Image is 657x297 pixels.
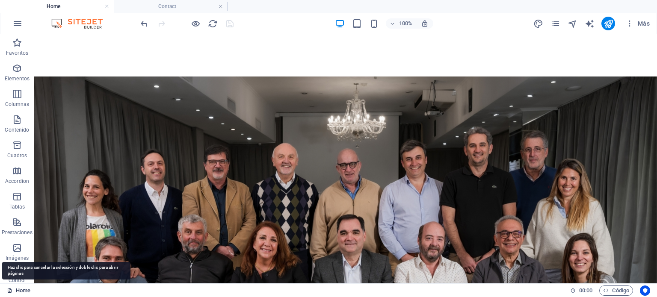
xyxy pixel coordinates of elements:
[139,18,149,29] button: undo
[550,18,560,29] button: pages
[567,18,577,29] button: navigator
[601,17,615,30] button: publish
[7,152,27,159] p: Cuadros
[604,19,613,29] i: Publicar
[568,19,577,29] i: Navegador
[9,203,25,210] p: Tablas
[139,19,149,29] i: Deshacer: Eliminar elementos (Ctrl+Z)
[533,19,543,29] i: Diseño (Ctrl+Alt+Y)
[208,19,218,29] i: Volver a cargar página
[207,18,218,29] button: reload
[2,229,32,236] p: Prestaciones
[550,19,560,29] i: Páginas (Ctrl+Alt+S)
[603,285,629,296] span: Código
[386,18,416,29] button: 100%
[585,19,595,29] i: AI Writer
[49,18,113,29] img: Editor Logo
[5,101,30,108] p: Columnas
[5,75,30,82] p: Elementos
[6,255,29,262] p: Imágenes
[579,285,592,296] span: 00 00
[570,285,593,296] h6: Tiempo de la sesión
[421,20,429,27] i: Al redimensionar, ajustar el nivel de zoom automáticamente para ajustarse al dispositivo elegido.
[625,19,650,28] span: Más
[6,50,28,56] p: Favoritos
[599,285,633,296] button: Código
[585,287,586,294] span: :
[533,18,543,29] button: design
[622,17,653,30] button: Más
[584,18,595,29] button: text_generator
[5,126,29,133] p: Contenido
[640,285,650,296] button: Usercentrics
[399,18,412,29] h6: 100%
[7,285,30,296] a: Home
[114,2,228,11] h4: Contact
[5,178,29,185] p: Accordion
